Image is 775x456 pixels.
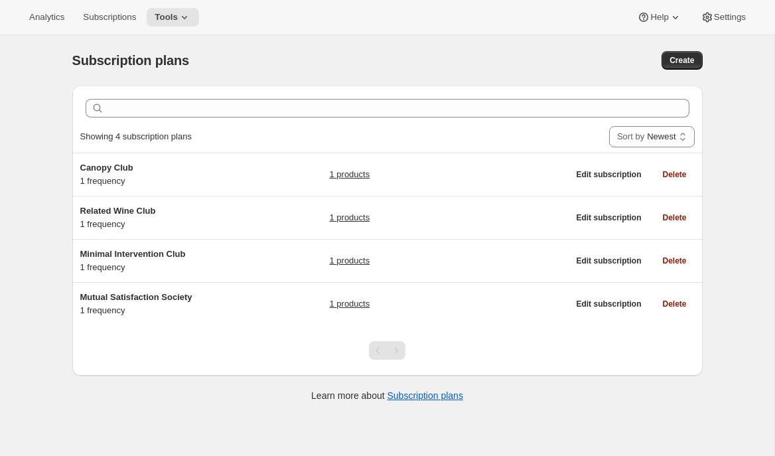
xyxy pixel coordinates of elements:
[155,12,178,23] span: Tools
[714,12,746,23] span: Settings
[369,341,405,360] nav: Pagination
[387,390,463,401] a: Subscription plans
[568,208,649,227] button: Edit subscription
[80,206,156,216] span: Related Wine Club
[654,252,694,270] button: Delete
[568,295,649,313] button: Edit subscription
[80,163,133,173] span: Canopy Club
[654,208,694,227] button: Delete
[568,252,649,270] button: Edit subscription
[650,12,668,23] span: Help
[576,169,641,180] span: Edit subscription
[80,204,246,231] div: 1 frequency
[576,212,641,223] span: Edit subscription
[662,299,686,309] span: Delete
[693,8,754,27] button: Settings
[80,292,192,302] span: Mutual Satisfaction Society
[21,8,72,27] button: Analytics
[83,12,136,23] span: Subscriptions
[662,256,686,266] span: Delete
[80,291,246,317] div: 1 frequency
[80,161,246,188] div: 1 frequency
[80,131,192,141] span: Showing 4 subscription plans
[629,8,689,27] button: Help
[329,254,370,267] a: 1 products
[80,249,186,259] span: Minimal Intervention Club
[662,212,686,223] span: Delete
[662,51,702,70] button: Create
[576,256,641,266] span: Edit subscription
[568,165,649,184] button: Edit subscription
[75,8,144,27] button: Subscriptions
[662,169,686,180] span: Delete
[329,211,370,224] a: 1 products
[80,248,246,274] div: 1 frequency
[329,297,370,311] a: 1 products
[654,165,694,184] button: Delete
[576,299,641,309] span: Edit subscription
[669,55,694,66] span: Create
[29,12,64,23] span: Analytics
[311,389,463,402] p: Learn more about
[72,53,189,68] span: Subscription plans
[329,168,370,181] a: 1 products
[147,8,199,27] button: Tools
[654,295,694,313] button: Delete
